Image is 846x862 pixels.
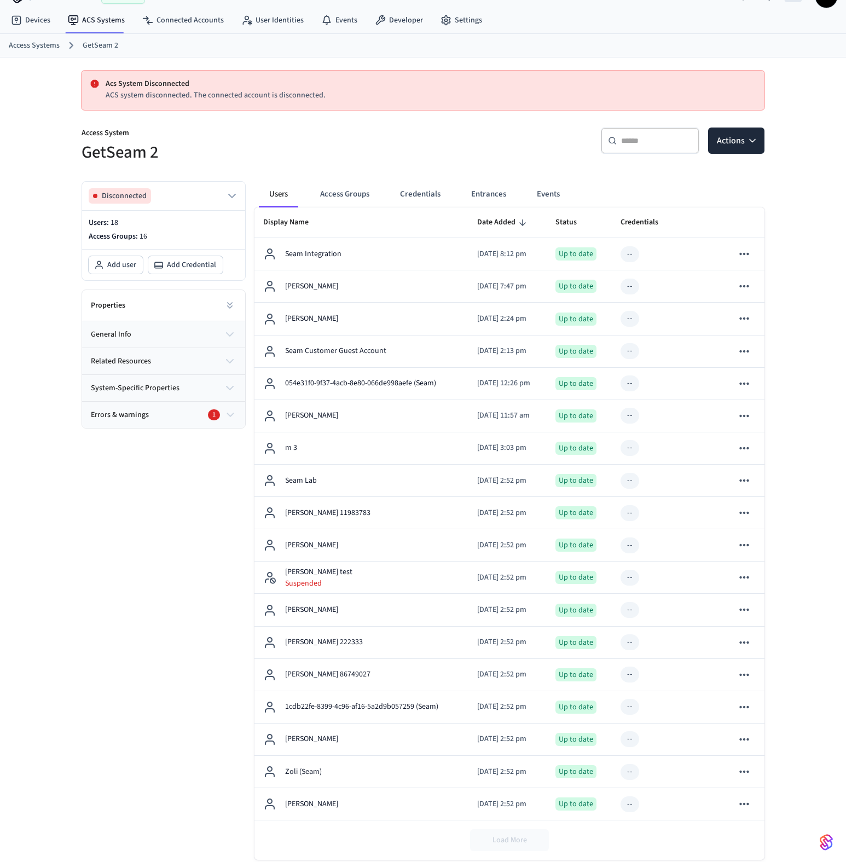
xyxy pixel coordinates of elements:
[285,475,317,487] p: Seam Lab
[9,40,60,51] a: Access Systems
[820,834,833,851] img: SeamLogoGradient.69752ec5.svg
[91,300,125,311] h2: Properties
[91,329,131,340] span: general info
[627,540,633,551] div: --
[89,217,239,229] p: Users:
[555,604,596,617] div: Up to date
[82,348,245,374] button: related resources
[285,766,322,778] p: Zoli (Seam)
[148,256,223,274] button: Add Credential
[432,10,491,30] a: Settings
[259,181,298,207] button: Users
[285,248,341,260] p: Seam Integration
[285,540,338,551] p: [PERSON_NAME]
[89,256,143,274] button: Add user
[477,475,538,487] p: [DATE] 2:52 pm
[627,507,633,519] div: --
[285,313,338,325] p: [PERSON_NAME]
[627,410,633,421] div: --
[627,637,633,648] div: --
[285,410,338,421] p: [PERSON_NAME]
[555,765,596,778] div: Up to date
[285,442,297,454] p: m 3
[627,766,633,778] div: --
[285,566,352,578] p: [PERSON_NAME] test
[555,409,596,423] div: Up to date
[477,701,538,713] p: [DATE] 2:52 pm
[477,281,538,292] p: [DATE] 7:47 pm
[263,214,323,231] span: Display Name
[106,78,756,90] p: Acs System Disconnected
[555,539,596,552] div: Up to date
[627,701,633,713] div: --
[285,345,386,357] p: Seam Customer Guest Account
[477,540,538,551] p: [DATE] 2:52 pm
[477,214,530,231] span: Date Added
[627,669,633,680] div: --
[366,10,432,30] a: Developer
[91,383,179,394] span: system-specific properties
[477,410,538,421] p: [DATE] 11:57 am
[555,214,591,231] span: Status
[555,377,596,390] div: Up to date
[83,40,118,51] a: GetSeam 2
[477,378,538,389] p: [DATE] 12:26 pm
[555,313,596,326] div: Up to date
[627,281,633,292] div: --
[102,190,147,201] span: Disconnected
[2,10,59,30] a: Devices
[82,141,416,164] h5: GetSeam 2
[285,701,438,713] p: 1cdb22fe-8399-4c96-af16-5a2d9b057259 (Seam)
[555,247,596,261] div: Up to date
[621,214,673,231] span: Credentials
[477,669,538,680] p: [DATE] 2:52 pm
[167,259,216,270] span: Add Credential
[528,181,569,207] button: Events
[285,281,338,292] p: [PERSON_NAME]
[708,128,764,154] button: Actions
[477,442,538,454] p: [DATE] 3:03 pm
[627,475,633,487] div: --
[555,345,596,358] div: Up to date
[477,799,538,810] p: [DATE] 2:52 pm
[555,474,596,487] div: Up to date
[477,507,538,519] p: [DATE] 2:52 pm
[285,378,436,389] p: 054e31f0-9f37-4acb-8e80-066de998aefe (Seam)
[462,181,515,207] button: Entrances
[233,10,312,30] a: User Identities
[91,409,149,421] span: Errors & warnings
[82,128,416,141] p: Access System
[312,10,366,30] a: Events
[134,10,233,30] a: Connected Accounts
[627,572,633,583] div: --
[477,604,538,616] p: [DATE] 2:52 pm
[627,733,633,745] div: --
[285,799,338,810] p: [PERSON_NAME]
[555,571,596,584] div: Up to date
[254,207,764,820] table: sticky table
[82,402,245,428] button: Errors & warnings1
[106,90,756,101] p: ACS system disconnected. The connected account is disconnected.
[555,506,596,519] div: Up to date
[89,188,239,204] button: Disconnected
[477,345,538,357] p: [DATE] 2:13 pm
[627,604,633,616] div: --
[477,313,538,325] p: [DATE] 2:24 pm
[627,378,633,389] div: --
[285,604,338,616] p: [PERSON_NAME]
[555,442,596,455] div: Up to date
[477,733,538,745] p: [DATE] 2:52 pm
[477,637,538,648] p: [DATE] 2:52 pm
[111,217,118,228] span: 18
[285,507,370,519] p: [PERSON_NAME] 11983783
[477,766,538,778] p: [DATE] 2:52 pm
[82,375,245,401] button: system-specific properties
[285,733,338,745] p: [PERSON_NAME]
[107,259,136,270] span: Add user
[59,10,134,30] a: ACS Systems
[627,313,633,325] div: --
[627,345,633,357] div: --
[285,637,363,648] p: [PERSON_NAME] 222333
[311,181,378,207] button: Access Groups
[89,231,239,242] p: Access Groups:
